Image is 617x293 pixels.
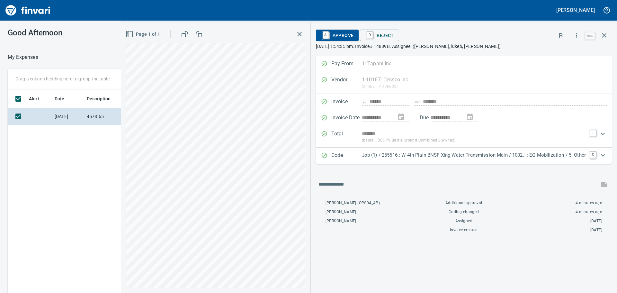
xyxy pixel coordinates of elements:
[55,95,73,103] span: Date
[326,209,356,215] span: [PERSON_NAME]
[326,200,380,206] span: [PERSON_NAME] (OPS04_AP)
[590,218,602,224] span: [DATE]
[555,5,596,15] button: [PERSON_NAME]
[556,7,595,14] h5: [PERSON_NAME]
[87,95,119,103] span: Description
[569,28,584,42] button: More
[326,218,356,224] span: [PERSON_NAME]
[360,30,399,41] button: RReject
[590,227,602,233] span: [DATE]
[124,28,163,40] button: Page 1 of 1
[323,32,329,39] a: A
[449,209,479,215] span: Coding changed
[84,108,142,125] td: 4578.65
[554,28,568,42] button: Flag
[321,30,354,41] span: Approve
[316,148,612,164] div: Expand
[29,95,39,103] span: Alert
[316,126,612,148] div: Expand
[29,95,48,103] span: Alert
[8,28,144,37] h3: Good Afternoon
[87,95,111,103] span: Description
[585,32,595,39] a: esc
[316,43,612,50] p: [DATE] 1:54:35 pm. Invoice# 14889B. Assignee: ([PERSON_NAME], lukeb, [PERSON_NAME])
[8,53,38,61] nav: breadcrumb
[450,227,478,233] span: Invoice created
[445,200,482,206] span: Additional approval
[331,130,362,144] p: Total
[127,30,160,38] span: Page 1 of 1
[576,200,602,206] span: 4 minutes ago
[455,218,472,224] span: Assigned
[362,151,586,159] p: Job (1) / 255516.: W 4th Plain BNSF Xing Water Transmission Main / 1002. .: EQ Mobilization / 5: ...
[596,177,612,192] span: This records your message into the invoice and notifies anyone mentioned
[367,32,373,39] a: R
[590,151,596,158] a: C
[8,53,38,61] p: My Expenses
[316,30,359,41] button: AApprove
[15,76,110,82] p: Drag a column heading here to group the table
[584,28,612,43] span: Close invoice
[576,209,602,215] span: 4 minutes ago
[331,151,362,160] p: Code
[365,30,394,41] span: Reject
[55,95,65,103] span: Date
[52,108,84,125] td: [DATE]
[590,130,596,136] a: T
[362,137,586,144] p: (basis + $65.79 Battle Ground Combined 8.6% tax)
[4,3,52,18] img: Finvari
